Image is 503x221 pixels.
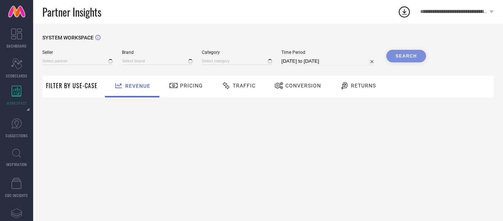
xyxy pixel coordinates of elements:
[180,83,203,89] span: Pricing
[281,50,377,55] span: Time Period
[7,43,27,49] span: DASHBOARD
[6,73,28,79] span: SCORECARDS
[233,83,256,89] span: Traffic
[7,100,27,106] span: WORKSPACE
[42,35,94,41] span: SYSTEM WORKSPACE
[122,50,192,55] span: Brand
[46,81,98,90] span: Filter By Use-Case
[42,4,101,20] span: Partner Insights
[202,50,272,55] span: Category
[42,50,113,55] span: Seller
[42,57,113,65] input: Select partner
[285,83,321,89] span: Conversion
[122,57,192,65] input: Select brand
[351,83,376,89] span: Returns
[6,133,28,138] span: SUGGESTIONS
[202,57,272,65] input: Select category
[281,57,377,66] input: Select time period
[6,162,27,167] span: INSPIRATION
[5,193,28,198] span: CDC INSIGHTS
[398,5,411,18] div: Open download list
[125,83,150,89] span: Revenue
